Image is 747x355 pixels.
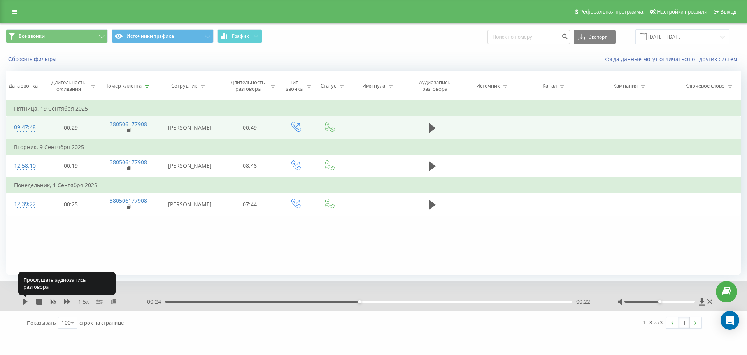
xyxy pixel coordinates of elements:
a: Когда данные могут отличаться от других систем [604,55,741,63]
div: Дата звонка [9,83,38,89]
div: Длительность разговора [228,79,267,92]
span: 00:22 [576,298,590,306]
td: Пятница, 19 Сентября 2025 [6,101,741,116]
td: [PERSON_NAME] [158,116,221,139]
div: Тип звонка [285,79,303,92]
div: 12:58:10 [14,158,35,174]
td: [PERSON_NAME] [158,193,221,216]
div: 1 - 3 из 3 [643,318,663,326]
td: 07:44 [221,193,278,216]
div: 100 [61,319,71,327]
div: Аудиозапись разговора [412,79,458,92]
button: Все звонки [6,29,108,43]
a: 380506177908 [110,120,147,128]
div: Прослушать аудиозапись разговора [18,272,116,295]
span: Все звонки [19,33,45,39]
div: Accessibility label [358,300,361,303]
a: 380506177908 [110,197,147,204]
a: 1 [678,317,690,328]
button: Источники трафика [112,29,214,43]
span: Реферальная программа [579,9,643,15]
span: строк на странице [79,319,124,326]
div: 09:47:48 [14,120,35,135]
span: Выход [720,9,736,15]
div: Статус [321,83,336,89]
div: Имя пула [362,83,385,89]
div: Accessibility label [658,300,661,303]
div: Ключевое слово [685,83,725,89]
div: Номер клиента [104,83,142,89]
td: 00:19 [42,155,99,177]
div: Кампания [613,83,638,89]
div: 12:39:22 [14,197,35,212]
td: 08:46 [221,155,278,177]
button: Экспорт [574,30,616,44]
td: Вторник, 9 Сентября 2025 [6,139,741,155]
a: 380506177908 [110,158,147,166]
input: Поиск по номеру [487,30,570,44]
div: Open Intercom Messenger [721,311,739,330]
span: 1.5 x [78,298,89,306]
div: Сотрудник [171,83,197,89]
td: 00:29 [42,116,99,139]
span: График [232,33,249,39]
button: Сбросить фильтры [6,56,60,63]
button: График [217,29,262,43]
td: 00:49 [221,116,278,139]
span: - 00:24 [145,298,165,306]
td: 00:25 [42,193,99,216]
td: Понедельник, 1 Сентября 2025 [6,177,741,193]
div: Длительность ожидания [49,79,88,92]
span: Настройки профиля [657,9,707,15]
td: [PERSON_NAME] [158,155,221,177]
div: Источник [476,83,500,89]
span: Показывать [27,319,56,326]
div: Канал [542,83,557,89]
